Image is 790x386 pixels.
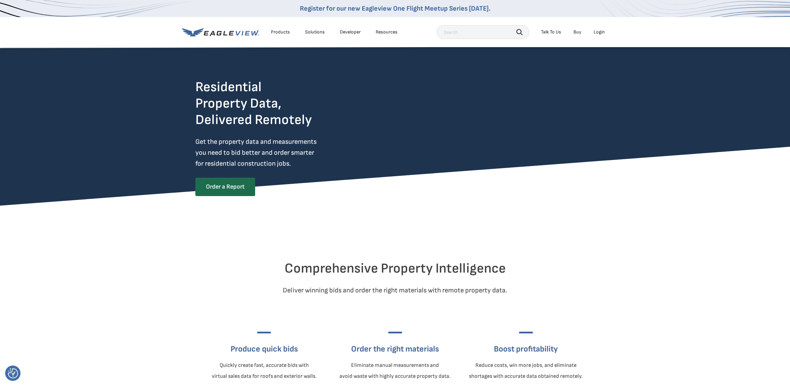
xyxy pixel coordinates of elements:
a: Register for our new Eagleview One Flight Meetup Series [DATE]. [300,4,490,13]
div: Products [271,29,290,35]
h2: Residential Property Data, Delivered Remotely [195,79,312,128]
div: Solutions [305,29,325,35]
h3: Order the right materials [339,344,451,355]
p: Eliminate manual measurements and avoid waste with highly accurate property data. [339,360,451,382]
div: Resources [376,29,398,35]
img: Revisit consent button [8,368,18,378]
p: Deliver winning bids and order the right materials with remote property data. [195,285,595,296]
h2: Comprehensive Property Intelligence [195,260,595,277]
h3: Produce quick bids [212,344,317,355]
button: Consent Preferences [8,368,18,378]
input: Search [436,25,529,39]
h3: Boost profitability [469,344,583,355]
a: Buy [573,29,581,35]
p: Reduce costs, win more jobs, and eliminate shortages with accurate data obtained remotely. [469,360,583,382]
div: Login [594,29,605,35]
a: Developer [340,29,361,35]
p: Quickly create fast, accurate bids with virtual sales data for roofs and exterior walls. [212,360,317,382]
div: Talk To Us [541,29,561,35]
a: Order a Report [195,178,255,196]
p: Get the property data and measurements you need to bid better and order smarter for residential c... [195,136,345,169]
